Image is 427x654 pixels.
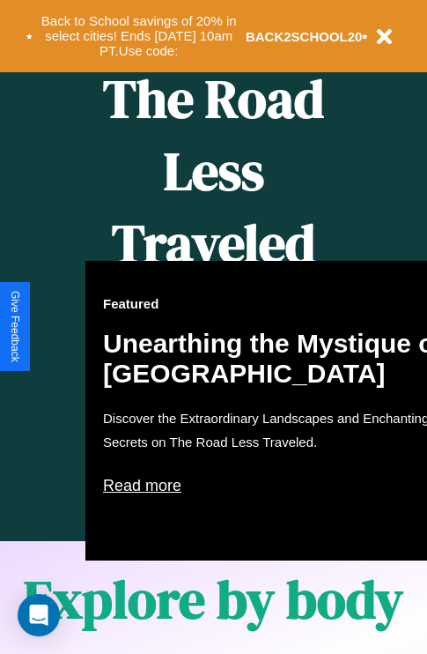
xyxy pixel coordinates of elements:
div: Open Intercom Messenger [18,594,60,636]
h1: Explore by body [24,563,403,635]
div: Give Feedback [9,291,21,362]
button: Back to School savings of 20% in select cities! Ends [DATE] 10am PT.Use code: [33,9,246,63]
h1: The Road Less Traveled [85,63,342,280]
b: BACK2SCHOOL20 [246,29,363,44]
